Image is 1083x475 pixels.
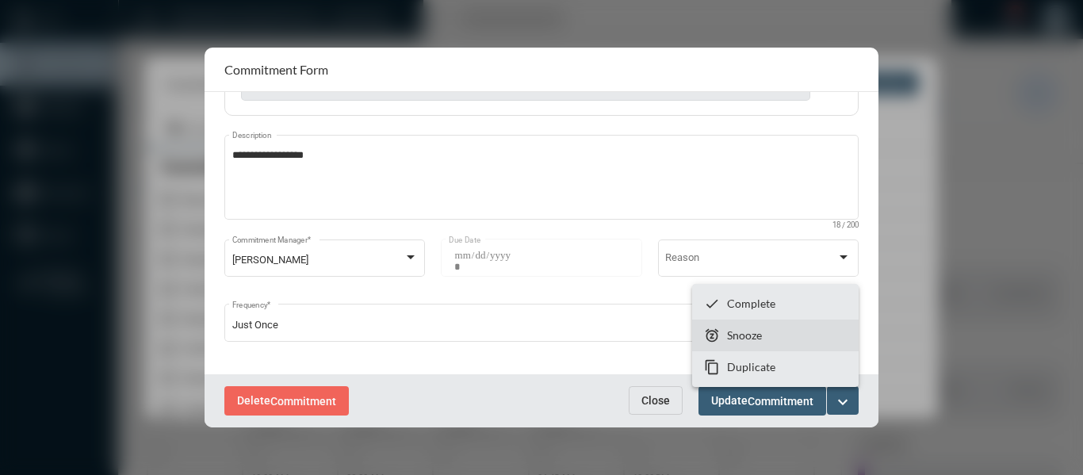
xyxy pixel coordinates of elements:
mat-icon: snooze [704,328,720,343]
p: Snooze [727,328,762,342]
mat-icon: content_copy [704,359,720,375]
p: Duplicate [727,360,775,373]
mat-icon: checkmark [704,296,720,312]
p: Complete [727,297,775,310]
